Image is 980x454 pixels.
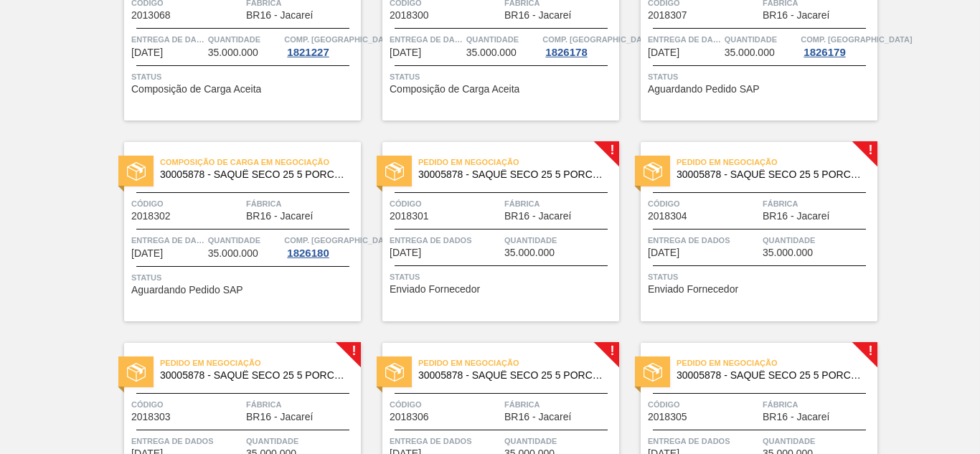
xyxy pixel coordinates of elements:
font: Enviado Fornecedor [390,283,480,295]
span: Fábrica [763,197,874,211]
span: Quantidade [725,32,798,47]
span: Código [390,197,501,211]
font: 1821227 [287,46,329,58]
span: 2018300 [390,10,429,21]
span: Pedido em Negociação [677,356,877,370]
span: BR16 - Jacareí [763,211,829,222]
font: 1826179 [804,46,845,58]
a: Comp. [GEOGRAPHIC_DATA]1821227 [284,32,357,58]
span: 2018305 [648,412,687,422]
font: Fábrica [763,199,798,208]
span: Pedido em Negociação [677,155,877,169]
font: Status [390,273,420,281]
font: Quantidade [504,236,557,245]
span: 35.000.000 [504,247,555,258]
font: Fábrica [504,400,540,409]
a: statusComposição de Carga em Negociação30005878 - SAQUÊ SECO 25 5 PORCENTOCódigo2018302FábricaBR1... [103,142,361,321]
span: 03/09/2025 [390,247,421,258]
span: 03/09/2025 [131,248,163,259]
font: BR16 - Jacareí [763,210,829,222]
font: 35.000.000 [208,47,258,58]
font: [DATE] [648,47,679,58]
span: BR16 - Jacareí [246,10,313,21]
span: 2018302 [131,211,171,222]
span: Quantidade [208,233,281,247]
span: 2018304 [648,211,687,222]
span: Código [648,197,759,211]
font: Composição de Carga em Negociação [160,158,329,166]
a: Comp. [GEOGRAPHIC_DATA]1826178 [542,32,616,58]
font: Código [390,400,422,409]
span: 30005878 - SAQUÊ SECO 25 5 PORCENTO [418,169,608,180]
span: Quantidade [246,434,357,448]
font: 2018302 [131,210,171,222]
span: 30/08/2025 [131,47,163,58]
span: Status [131,270,357,285]
font: 35.000.000 [466,47,517,58]
font: Comp. [GEOGRAPHIC_DATA] [284,236,395,245]
font: Quantidade [246,437,298,445]
span: 30005878 - SAQUÊ SECO 25 5 PORCENTO [418,370,608,381]
span: Entrega de dados [131,233,204,247]
font: BR16 - Jacareí [504,411,571,422]
span: Status [648,270,874,284]
span: 2018307 [648,10,687,21]
font: Pedido em Negociação [160,359,261,367]
span: 30005878 - SAQUÊ SECO 25 5 PORCENTO [677,169,866,180]
span: 02/09/2025 [648,47,679,58]
span: Status [390,70,616,84]
font: Entrega de dados [390,437,472,445]
img: status [644,363,662,382]
font: Comp. [GEOGRAPHIC_DATA] [542,35,654,44]
span: BR16 - Jacareí [504,412,571,422]
font: Código [390,199,422,208]
span: Fábrica [504,197,616,211]
a: Comp. [GEOGRAPHIC_DATA]1826180 [284,233,357,259]
span: Entrega de dados [390,434,501,448]
span: Status [390,270,616,284]
font: Entrega de dados [390,236,472,245]
span: Quantidade [763,233,874,247]
font: Fábrica [504,199,540,208]
font: Composição de Carga Aceita [390,83,519,95]
font: 2018305 [648,411,687,422]
font: Entrega de dados [648,437,730,445]
span: BR16 - Jacareí [504,211,571,222]
font: Comp. [GEOGRAPHIC_DATA] [801,35,912,44]
font: Comp. [GEOGRAPHIC_DATA] [284,35,395,44]
a: !statusPedido em Negociação30005878 - SAQUÊ SECO 25 5 PORCENTOCódigo2018304FábricaBR16 - JacareíE... [619,142,877,321]
font: Entrega de dados [131,437,214,445]
font: Fábrica [246,400,282,409]
span: Código [390,397,501,412]
font: Enviado Fornecedor [648,283,738,295]
span: Fábrica [246,197,357,211]
font: BR16 - Jacareí [246,411,313,422]
span: 04/09/2025 [648,247,679,258]
font: 30005878 - SAQUÊ SECO 25 5 PORCENTO [677,369,878,381]
font: Status [390,72,420,81]
font: Quantidade [763,236,815,245]
font: BR16 - Jacareí [504,210,571,222]
font: 30005878 - SAQUÊ SECO 25 5 PORCENTO [418,369,620,381]
span: Fábrica [246,397,357,412]
font: BR16 - Jacareí [246,9,313,21]
span: 2018301 [390,211,429,222]
img: status [127,363,146,382]
span: Comp. Carga [284,32,395,47]
font: Entrega de dados [131,236,214,245]
span: Entrega de dados [131,32,204,47]
span: Enviado Fornecedor [648,284,738,295]
img: status [644,162,662,181]
span: Aguardando Pedido SAP [131,285,243,295]
span: Comp. Carga [284,233,395,247]
font: Entrega de dados [390,35,472,44]
span: 2018306 [390,412,429,422]
font: 1826180 [287,247,329,259]
font: Composição de Carga Aceita [131,83,261,95]
font: Fábrica [763,400,798,409]
font: 30005878 - SAQUÊ SECO 25 5 PORCENTO [160,169,362,180]
font: 2018306 [390,411,429,422]
font: 2018300 [390,9,429,21]
span: Entrega de dados [648,233,759,247]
